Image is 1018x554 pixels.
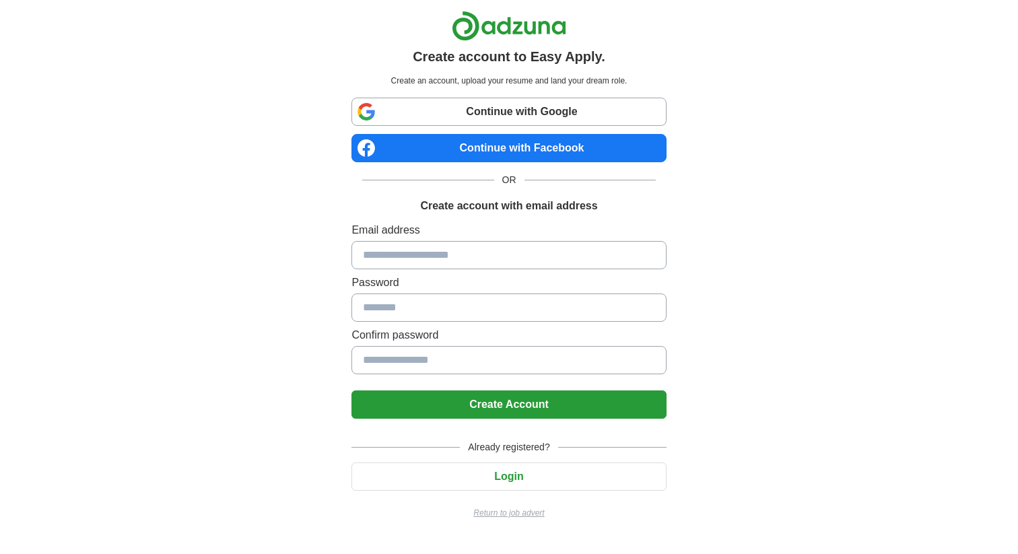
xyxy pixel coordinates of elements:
a: Login [351,471,666,482]
a: Continue with Facebook [351,134,666,162]
button: Create Account [351,390,666,419]
span: OR [494,173,524,187]
p: Create an account, upload your resume and land your dream role. [354,75,663,87]
h1: Create account to Easy Apply. [413,46,605,67]
h1: Create account with email address [420,198,597,214]
a: Return to job advert [351,507,666,519]
button: Login [351,462,666,491]
img: Adzuna logo [452,11,566,41]
label: Password [351,275,666,291]
label: Confirm password [351,327,666,343]
label: Email address [351,222,666,238]
a: Continue with Google [351,98,666,126]
span: Already registered? [460,440,557,454]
